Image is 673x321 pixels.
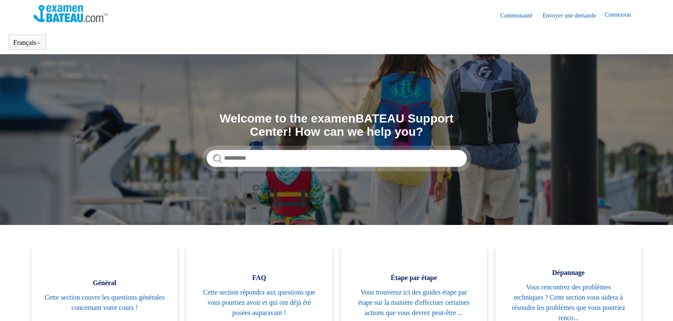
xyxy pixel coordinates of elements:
span: Général [44,278,165,288]
a: Envoyer une demande [543,11,605,20]
h1: Welcome to the examenBATEAU Support Center! How can we help you? [207,112,467,139]
a: Communauté [500,11,541,20]
span: Cette section répondra aux questions que vous pourriez avoir et qui ont déjà été posées auparavant ! [199,287,319,318]
span: Cette section couvre les questions générales concernant votre cours ! [44,292,165,313]
div: Live chat [644,292,667,315]
a: Connexion [605,10,639,20]
img: Page d’accueil du Centre d’aide Examen Bateau [34,5,108,22]
button: Français [13,39,41,47]
span: Dépannage [508,268,629,278]
span: Étape par étape [354,273,474,283]
span: Vous trouverez ici des guides étape par étape sur la manière d'effectuer certaines actions que vo... [354,287,474,318]
span: FAQ [199,273,319,283]
input: Rechercher [207,150,467,167]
